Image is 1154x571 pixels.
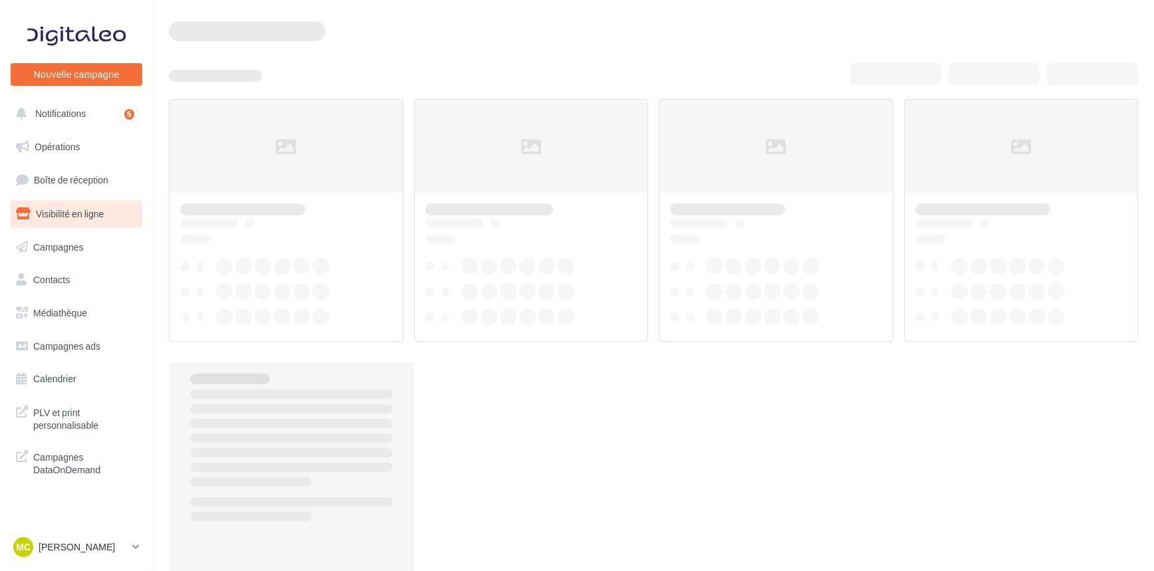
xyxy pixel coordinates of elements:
[33,307,87,318] span: Médiathèque
[8,299,145,327] a: Médiathèque
[39,540,127,554] p: [PERSON_NAME]
[8,443,145,482] a: Campagnes DataOnDemand
[8,200,145,228] a: Visibilité en ligne
[8,100,140,128] button: Notifications 5
[33,373,76,384] span: Calendrier
[8,133,145,161] a: Opérations
[124,109,134,120] div: 5
[8,233,145,261] a: Campagnes
[16,540,31,554] span: MC
[11,534,142,560] a: MC [PERSON_NAME]
[35,141,80,152] span: Opérations
[8,166,145,194] a: Boîte de réception
[8,398,145,437] a: PLV et print personnalisable
[33,241,84,252] span: Campagnes
[11,63,142,86] button: Nouvelle campagne
[35,108,86,119] span: Notifications
[33,340,100,352] span: Campagnes ads
[34,174,108,185] span: Boîte de réception
[8,332,145,360] a: Campagnes ads
[8,266,145,294] a: Contacts
[8,365,145,393] a: Calendrier
[33,448,137,477] span: Campagnes DataOnDemand
[36,208,104,219] span: Visibilité en ligne
[33,403,137,432] span: PLV et print personnalisable
[33,274,70,285] span: Contacts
